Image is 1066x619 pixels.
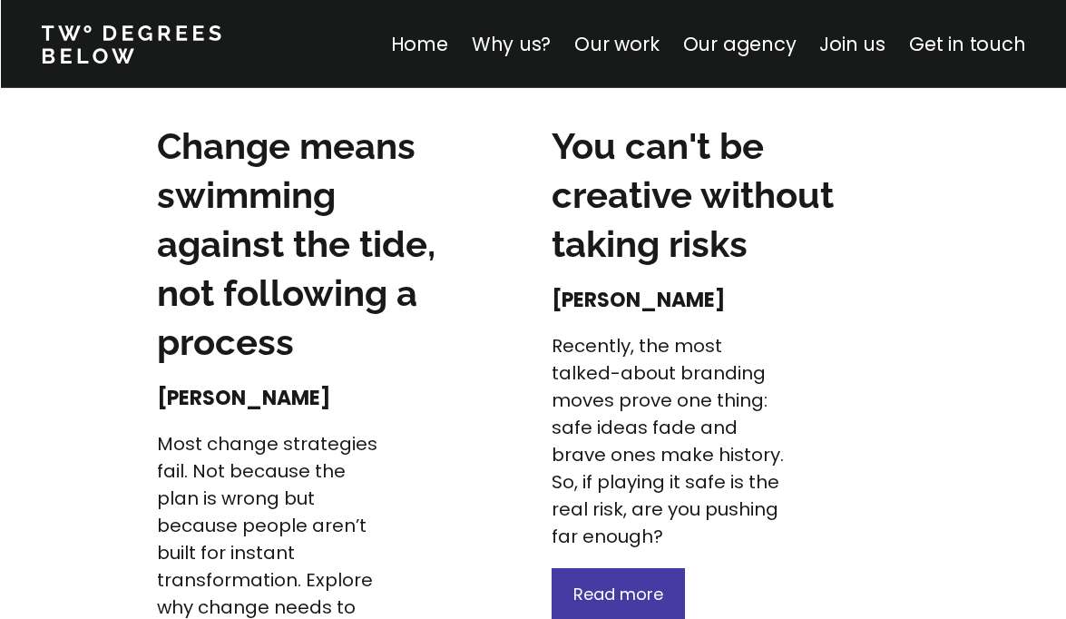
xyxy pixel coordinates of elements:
[574,31,659,57] a: Our work
[573,583,663,605] span: Read more
[390,31,447,57] a: Home
[552,287,785,314] h4: [PERSON_NAME]
[682,31,796,57] a: Our agency
[157,122,462,367] h3: Change means swimming against the tide, not following a process
[819,31,885,57] a: Join us
[909,31,1025,57] a: Get in touch
[552,332,785,550] p: Recently, the most talked-about branding moves prove one thing: safe ideas fade and brave ones ma...
[552,122,856,269] h3: You can't be creative without taking risks
[471,31,551,57] a: Why us?
[157,385,390,412] h4: [PERSON_NAME]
